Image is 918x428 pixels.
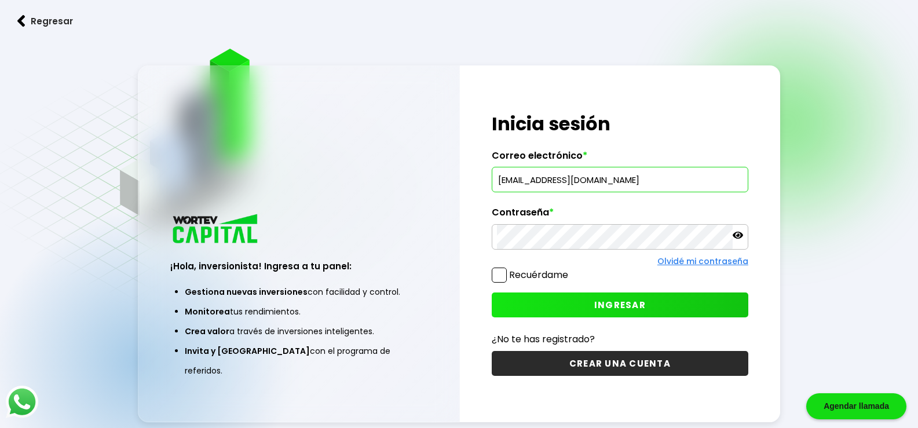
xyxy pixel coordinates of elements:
span: INGRESAR [594,299,646,311]
img: logos_whatsapp-icon.242b2217.svg [6,386,38,418]
h1: Inicia sesión [492,110,748,138]
span: Gestiona nuevas inversiones [185,286,308,298]
label: Contraseña [492,207,748,224]
img: flecha izquierda [17,15,25,27]
input: hola@wortev.capital [497,167,743,192]
img: logo_wortev_capital [170,213,262,247]
h3: ¡Hola, inversionista! Ingresa a tu panel: [170,259,427,273]
button: CREAR UNA CUENTA [492,351,748,376]
label: Correo electrónico [492,150,748,167]
li: a través de inversiones inteligentes. [185,321,412,341]
span: Monitorea [185,306,230,317]
p: ¿No te has registrado? [492,332,748,346]
li: con facilidad y control. [185,282,412,302]
a: Olvidé mi contraseña [657,255,748,267]
li: con el programa de referidos. [185,341,412,381]
div: Agendar llamada [806,393,906,419]
li: tus rendimientos. [185,302,412,321]
span: Invita y [GEOGRAPHIC_DATA] [185,345,310,357]
button: INGRESAR [492,292,748,317]
label: Recuérdame [509,268,568,281]
a: ¿No te has registrado?CREAR UNA CUENTA [492,332,748,376]
span: Crea valor [185,325,229,337]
